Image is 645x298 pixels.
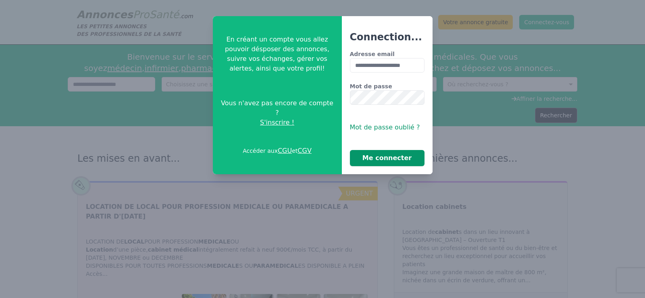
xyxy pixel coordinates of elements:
[298,147,312,154] a: CGV
[350,123,420,131] span: Mot de passe oublié ?
[350,50,424,58] label: Adresse email
[350,150,424,166] button: Me connecter
[278,147,292,154] a: CGU
[243,146,312,156] p: Accéder aux et
[219,35,335,73] p: En créant un compte vous allez pouvoir désposer des annonces, suivre vos échanges, gérer vos aler...
[260,118,294,127] span: S'inscrire !
[350,82,424,90] label: Mot de passe
[350,31,424,44] h3: Connection...
[219,98,335,118] span: Vous n'avez pas encore de compte ?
